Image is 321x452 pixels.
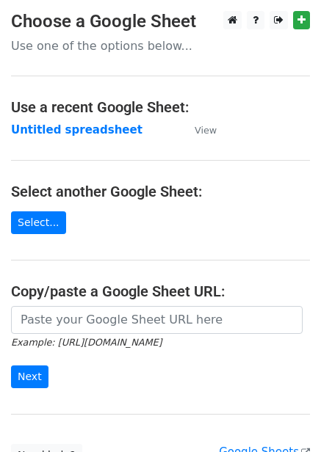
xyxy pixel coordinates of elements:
p: Use one of the options below... [11,38,310,54]
a: Untitled spreadsheet [11,123,143,136]
input: Paste your Google Sheet URL here [11,306,303,334]
a: Select... [11,211,66,234]
small: Example: [URL][DOMAIN_NAME] [11,337,162,348]
h4: Copy/paste a Google Sheet URL: [11,282,310,300]
input: Next [11,365,48,388]
h3: Choose a Google Sheet [11,11,310,32]
small: View [195,125,217,136]
h4: Use a recent Google Sheet: [11,98,310,116]
a: View [180,123,217,136]
h4: Select another Google Sheet: [11,183,310,200]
